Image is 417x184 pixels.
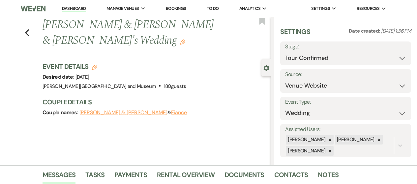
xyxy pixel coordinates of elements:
[75,74,89,80] span: [DATE]
[285,97,406,107] label: Event Type:
[79,110,168,115] button: [PERSON_NAME] & [PERSON_NAME]
[274,170,308,184] a: Contacts
[85,170,104,184] a: Tasks
[224,170,264,184] a: Documents
[114,170,147,184] a: Payments
[43,73,75,80] span: Desired date:
[62,6,86,12] a: Dashboard
[207,6,219,11] a: To Do
[285,125,406,134] label: Assigned Users:
[349,28,381,34] span: Date created:
[285,70,406,79] label: Source:
[263,65,269,71] button: Close lead details
[166,6,186,11] a: Bookings
[164,83,186,90] span: 180 guests
[381,28,411,34] span: [DATE] 1:36 PM
[21,2,45,15] img: Weven Logo
[280,27,310,41] h3: Settings
[239,5,260,12] span: Analytics
[357,5,379,12] span: Resources
[79,109,187,116] span: &
[106,5,139,12] span: Manage Venues
[157,170,215,184] a: Rental Overview
[286,146,326,156] div: [PERSON_NAME]
[43,62,186,71] h3: Event Details
[311,5,330,12] span: Settings
[43,97,265,107] h3: Couple Details
[171,110,187,115] button: Fiance
[180,39,185,45] button: Edit
[43,17,223,48] h1: [PERSON_NAME] & [PERSON_NAME] & [PERSON_NAME]'s Wedding
[286,135,326,145] div: [PERSON_NAME]
[335,135,375,145] div: [PERSON_NAME]
[43,170,76,184] a: Messages
[43,83,156,90] span: [PERSON_NAME][GEOGRAPHIC_DATA] and Museum
[43,109,79,116] span: Couple names:
[318,170,339,184] a: Notes
[285,42,406,52] label: Stage:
